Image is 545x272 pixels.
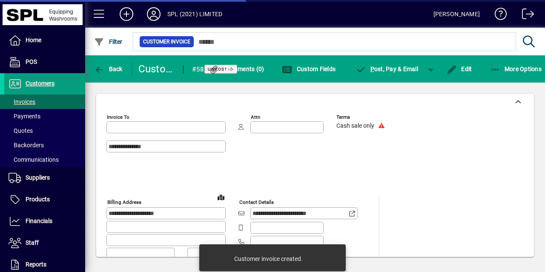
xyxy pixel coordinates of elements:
[4,232,85,254] a: Staff
[9,156,59,163] span: Communications
[4,211,85,232] a: Financials
[214,190,228,204] a: View on map
[4,94,85,109] a: Invoices
[85,61,132,77] app-page-header-button: Back
[94,38,123,45] span: Filter
[234,255,303,263] div: Customer invoice created.
[4,189,85,210] a: Products
[280,61,338,77] button: Custom Fields
[26,239,39,246] span: Staff
[4,109,85,123] a: Payments
[488,61,544,77] button: More Options
[251,114,260,120] mat-label: Attn
[9,127,33,134] span: Quotes
[92,61,125,77] button: Back
[351,61,422,77] button: Post, Pay & Email
[4,138,85,152] a: Backorders
[488,2,507,29] a: Knowledge Base
[26,37,41,43] span: Home
[447,66,472,72] span: Edit
[356,66,418,72] span: ost, Pay & Email
[107,114,129,120] mat-label: Invoice To
[26,218,52,224] span: Financials
[26,196,50,203] span: Products
[336,123,374,129] span: Cash sale only
[4,52,85,73] a: POS
[207,61,267,77] button: Documents (0)
[433,7,480,21] div: [PERSON_NAME]
[94,66,123,72] span: Back
[4,167,85,189] a: Suppliers
[140,6,167,22] button: Profile
[26,174,50,181] span: Suppliers
[4,30,85,51] a: Home
[445,61,474,77] button: Edit
[490,66,542,72] span: More Options
[92,34,125,49] button: Filter
[113,6,140,22] button: Add
[26,58,37,65] span: POS
[9,98,35,105] span: Invoices
[9,142,44,149] span: Backorders
[209,66,264,72] span: Documents (0)
[9,113,40,120] span: Payments
[26,80,54,87] span: Customers
[282,66,336,72] span: Custom Fields
[4,123,85,138] a: Quotes
[4,152,85,167] a: Communications
[138,62,175,76] div: Customer Invoice
[167,7,222,21] div: SPL (2021) LIMITED
[370,66,374,72] span: P
[336,115,387,120] span: Terms
[192,63,209,76] div: #58228
[516,2,534,29] a: Logout
[26,261,46,268] span: Reports
[143,37,190,46] span: Customer Invoice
